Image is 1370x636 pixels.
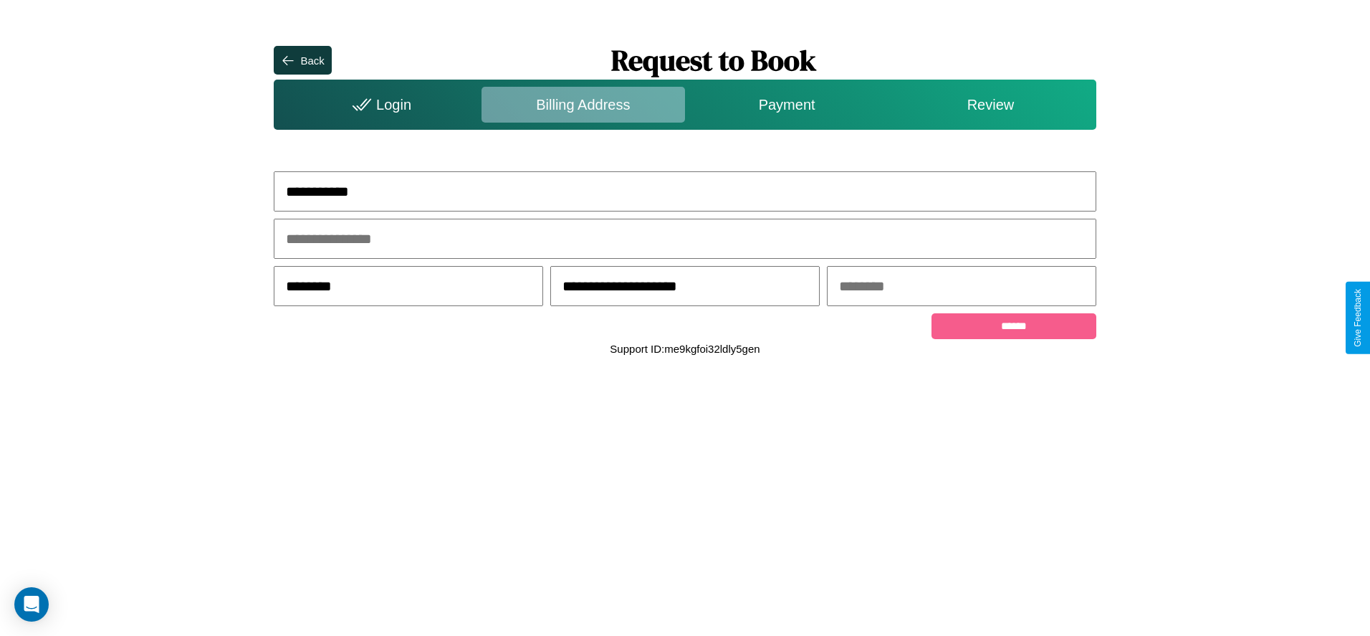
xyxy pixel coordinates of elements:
div: Back [300,54,324,67]
div: Give Feedback [1353,289,1363,347]
div: Review [888,87,1092,123]
p: Support ID: me9kgfoi32ldly5gen [610,339,760,359]
div: Billing Address [482,87,685,123]
div: Login [277,87,481,123]
h1: Request to Book [332,41,1096,80]
div: Payment [685,87,888,123]
div: Open Intercom Messenger [14,587,49,622]
button: Back [274,46,331,75]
